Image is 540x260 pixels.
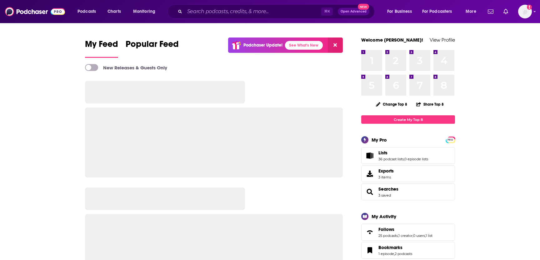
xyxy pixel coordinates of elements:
[395,252,412,256] a: 2 podcasts
[126,39,179,53] span: Popular Feed
[378,168,394,174] span: Exports
[383,7,420,17] button: open menu
[501,6,511,17] a: Show notifications dropdown
[378,193,391,197] a: 3 saved
[398,233,412,238] a: 1 creator
[77,7,96,16] span: Podcasts
[85,39,118,58] a: My Feed
[527,5,532,10] svg: Add a profile image
[378,186,398,192] a: Searches
[321,7,333,16] span: ⌘ K
[518,5,532,18] span: Logged in as Rbaldwin
[372,137,387,143] div: My Pro
[361,147,455,164] span: Lists
[485,6,496,17] a: Show notifications dropdown
[518,5,532,18] button: Show profile menu
[378,157,404,161] a: 36 podcast lists
[416,98,444,110] button: Share Top 8
[107,7,121,16] span: Charts
[361,37,423,43] a: Welcome [PERSON_NAME]!
[404,157,428,161] a: 0 episode lists
[361,165,455,182] a: Exports
[387,7,412,16] span: For Business
[426,233,432,238] a: 1 list
[338,8,369,15] button: Open AdvancedNew
[358,4,369,10] span: New
[363,187,376,196] a: Searches
[404,157,404,161] span: ,
[378,227,394,232] span: Follows
[413,233,425,238] a: 0 users
[378,252,394,256] a: 1 episode
[378,245,412,250] a: Bookmarks
[133,7,155,16] span: Monitoring
[103,7,125,17] a: Charts
[447,137,454,142] span: PRO
[398,233,398,238] span: ,
[85,39,118,53] span: My Feed
[394,252,395,256] span: ,
[85,64,167,71] a: New Releases & Guests Only
[518,5,532,18] img: User Profile
[422,7,452,16] span: For Podcasters
[372,100,411,108] button: Change Top 8
[447,137,454,142] a: PRO
[425,233,426,238] span: ,
[461,7,484,17] button: open menu
[363,228,376,237] a: Follows
[361,115,455,124] a: Create My Top 8
[5,6,65,17] img: Podchaser - Follow, Share and Rate Podcasts
[126,39,179,58] a: Popular Feed
[378,150,387,156] span: Lists
[378,227,432,232] a: Follows
[430,37,455,43] a: View Profile
[378,233,398,238] a: 25 podcasts
[129,7,163,17] button: open menu
[73,7,104,17] button: open menu
[363,169,376,178] span: Exports
[185,7,321,17] input: Search podcasts, credits, & more...
[361,183,455,200] span: Searches
[341,10,367,13] span: Open Advanced
[363,151,376,160] a: Lists
[361,242,455,259] span: Bookmarks
[285,41,323,50] a: See What's New
[173,4,381,19] div: Search podcasts, credits, & more...
[378,175,394,179] span: 3 items
[363,246,376,255] a: Bookmarks
[418,7,461,17] button: open menu
[243,42,282,48] p: Podchaser Update!
[372,213,396,219] div: My Activity
[361,224,455,241] span: Follows
[466,7,476,16] span: More
[378,150,428,156] a: Lists
[378,245,402,250] span: Bookmarks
